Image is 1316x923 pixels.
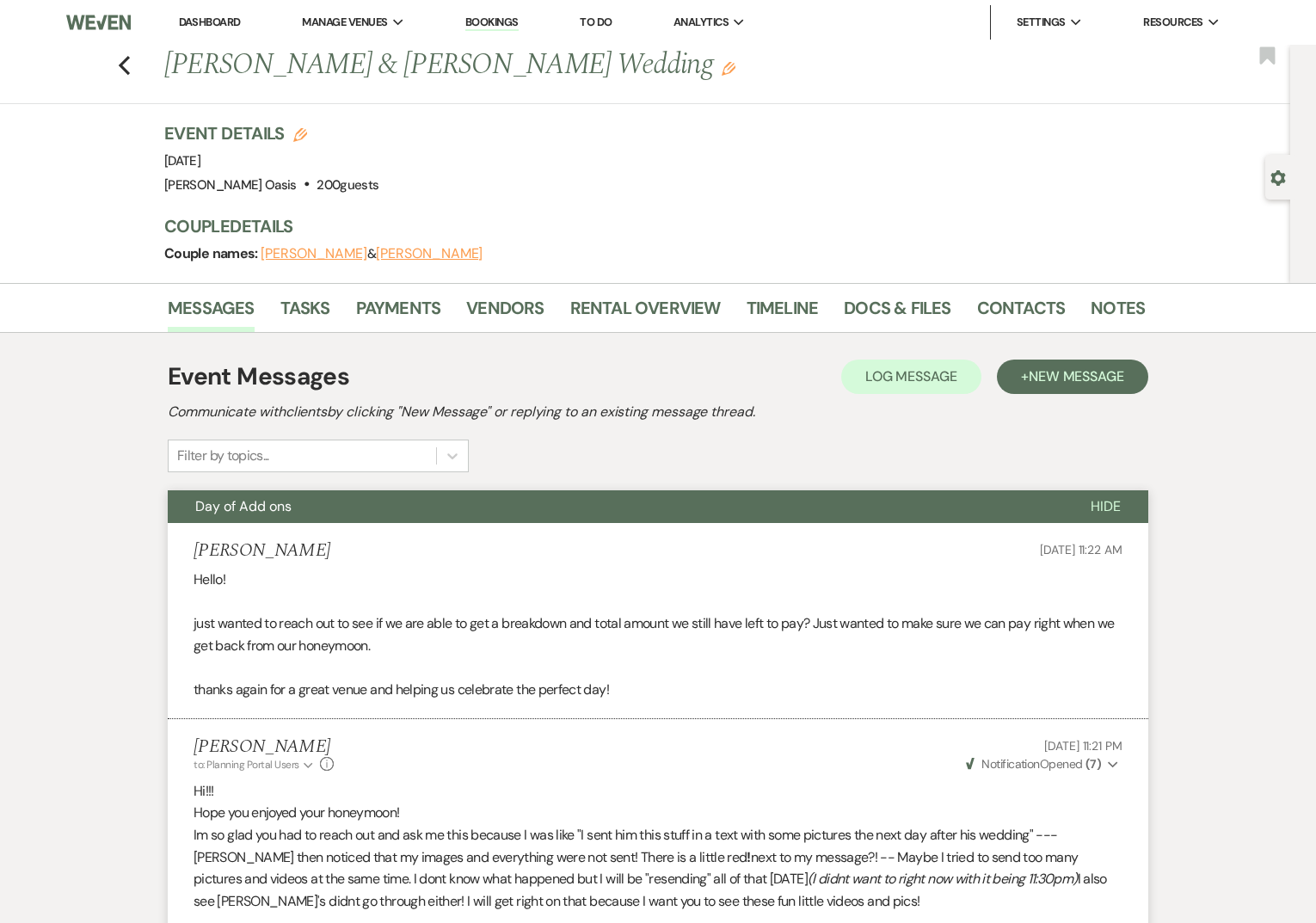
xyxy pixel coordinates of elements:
[966,756,1101,772] span: Opened
[747,848,750,866] strong: !
[164,176,297,194] span: [PERSON_NAME] Oasis
[997,360,1148,394] button: +New Message
[194,780,1122,803] p: Hi!!!
[164,214,1128,238] h3: Couple Details
[376,247,483,261] button: [PERSON_NAME]
[747,294,819,332] a: Timeline
[317,176,378,194] span: 200 guests
[1091,294,1145,332] a: Notes
[1143,14,1202,31] span: Resources
[1040,542,1122,557] span: [DATE] 11:22 AM
[981,756,1039,772] span: Notification
[177,446,269,466] div: Filter by topics...
[356,294,441,332] a: Payments
[194,824,1122,912] p: Im so glad you had to reach out and ask me this because I was like "I sent him this stuff in a te...
[465,15,519,31] a: Bookings
[570,294,721,332] a: Rental Overview
[194,736,334,758] h5: [PERSON_NAME]
[66,4,131,40] img: Weven Logo
[1044,738,1122,754] span: [DATE] 11:21 PM
[580,15,612,29] a: To Do
[168,359,349,395] h1: Event Messages
[168,402,1148,422] h2: Communicate with clients by clicking "New Message" or replying to an existing message thread.
[1063,490,1148,523] button: Hide
[164,152,200,169] span: [DATE]
[808,870,1078,888] em: (I didnt want to right now with it being 11:30pm)
[194,802,1122,824] p: Hope you enjoyed your honeymoon!
[194,758,299,772] span: to: Planning Portal Users
[673,14,729,31] span: Analytics
[280,294,330,332] a: Tasks
[194,569,1122,591] p: Hello!
[194,540,330,562] h5: [PERSON_NAME]
[164,121,378,145] h3: Event Details
[302,14,387,31] span: Manage Venues
[195,497,292,515] span: Day of Add ons
[168,490,1063,523] button: Day of Add ons
[466,294,544,332] a: Vendors
[1270,169,1286,185] button: Open lead details
[722,60,735,76] button: Edit
[194,679,1122,701] p: thanks again for a great venue and helping us celebrate the perfect day!
[1017,14,1066,31] span: Settings
[865,367,957,385] span: Log Message
[194,612,1122,656] p: just wanted to reach out to see if we are able to get a breakdown and total amount we still have ...
[841,360,981,394] button: Log Message
[261,247,367,261] button: [PERSON_NAME]
[164,244,261,262] span: Couple names:
[168,294,255,332] a: Messages
[977,294,1066,332] a: Contacts
[1085,756,1101,772] strong: ( 7 )
[844,294,950,332] a: Docs & Files
[1029,367,1124,385] span: New Message
[194,757,316,772] button: to: Planning Portal Users
[1091,497,1121,515] span: Hide
[963,755,1122,773] button: NotificationOpened (7)
[261,245,483,262] span: &
[164,45,935,86] h1: [PERSON_NAME] & [PERSON_NAME] Wedding
[179,15,241,29] a: Dashboard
